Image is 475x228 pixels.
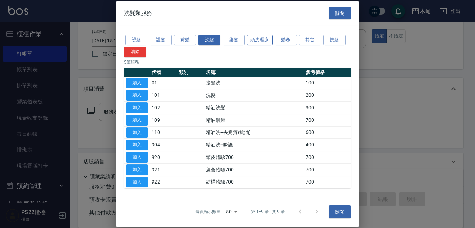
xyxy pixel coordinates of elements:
[304,176,351,188] td: 700
[150,68,177,77] th: 代號
[204,77,304,89] td: 接髮洗
[126,102,148,113] button: 加入
[304,126,351,139] td: 600
[223,35,245,45] button: 染髮
[195,209,220,215] p: 每頁顯示數量
[329,7,351,20] button: 關閉
[126,152,148,163] button: 加入
[299,35,321,45] button: 其它
[126,164,148,175] button: 加入
[124,47,146,57] button: 清除
[204,126,304,139] td: 精油洗+去角質(抗油)
[150,176,177,188] td: 922
[126,177,148,188] button: 加入
[126,115,148,126] button: 加入
[304,89,351,102] td: 200
[304,68,351,77] th: 參考價格
[150,102,177,114] td: 102
[204,89,304,102] td: 洗髮
[150,126,177,139] td: 110
[177,68,204,77] th: 類別
[150,114,177,126] td: 109
[204,176,304,188] td: 結構體驗700
[204,114,304,126] td: 精油滑灌
[125,35,147,45] button: 燙髮
[329,205,351,218] button: 關閉
[204,68,304,77] th: 名稱
[204,139,304,151] td: 精油洗+瞬護
[275,35,297,45] button: 髮卷
[150,151,177,164] td: 920
[126,140,148,150] button: 加入
[174,35,196,45] button: 剪髮
[150,89,177,102] td: 101
[304,102,351,114] td: 300
[150,163,177,176] td: 921
[150,139,177,151] td: 904
[323,35,346,45] button: 接髮
[304,163,351,176] td: 700
[150,35,172,45] button: 護髮
[126,78,148,88] button: 加入
[124,59,351,65] p: 9 筆服務
[251,209,285,215] p: 第 1–9 筆 共 9 筆
[304,139,351,151] td: 400
[204,151,304,164] td: 頭皮體驗700
[247,35,273,45] button: 頭皮理療
[126,127,148,138] button: 加入
[304,151,351,164] td: 700
[198,35,220,45] button: 洗髮
[150,77,177,89] td: 01
[204,163,304,176] td: 蘆薈體驗700
[124,10,152,17] span: 洗髮類服務
[304,114,351,126] td: 700
[126,90,148,101] button: 加入
[304,77,351,89] td: 100
[223,202,240,221] div: 50
[204,102,304,114] td: 精油洗髮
